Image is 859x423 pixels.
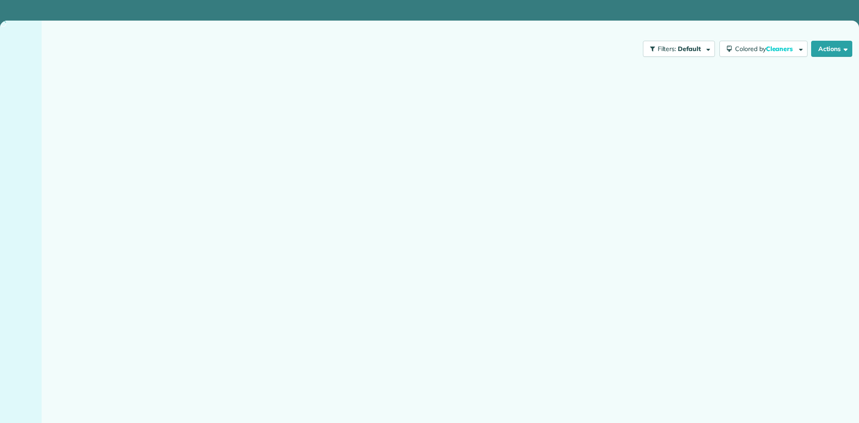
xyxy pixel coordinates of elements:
span: Colored by [735,45,796,53]
button: Colored byCleaners [719,41,808,57]
span: Cleaners [766,45,795,53]
span: Filters: [658,45,676,53]
a: Filters: Default [638,41,715,57]
button: Filters: Default [643,41,715,57]
button: Actions [811,41,852,57]
span: Default [678,45,702,53]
